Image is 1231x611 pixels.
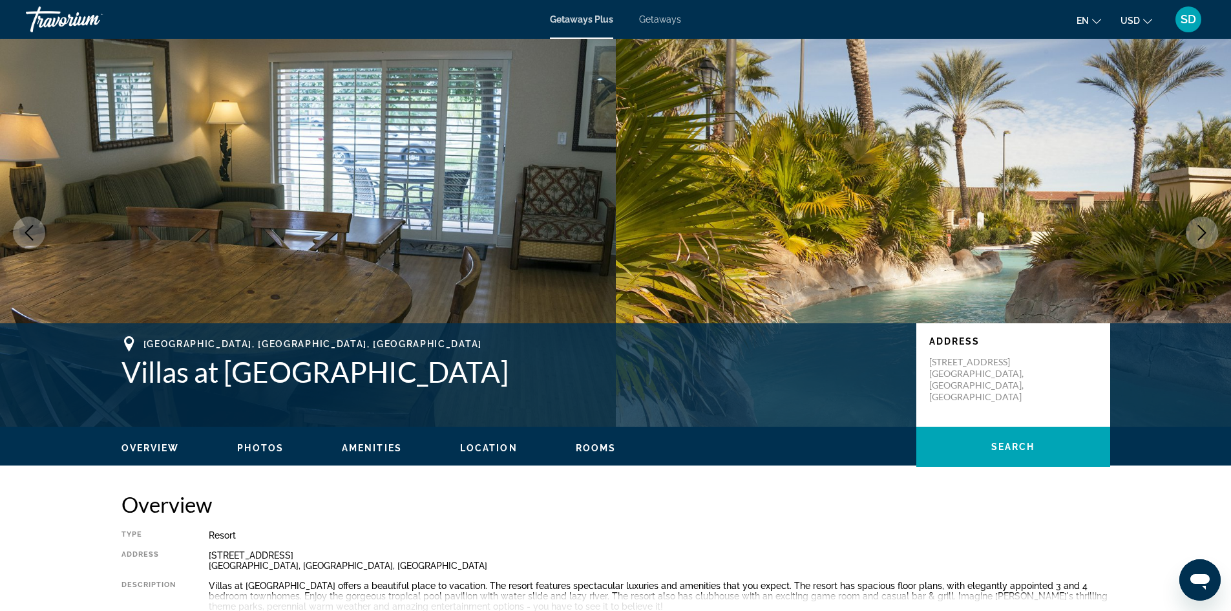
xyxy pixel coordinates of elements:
a: Getaways [639,14,681,25]
button: Previous image [13,217,45,249]
span: Amenities [342,443,402,453]
span: Search [991,442,1035,452]
button: Amenities [342,442,402,454]
iframe: Button to launch messaging window [1179,559,1221,601]
span: Overview [121,443,180,453]
span: SD [1181,13,1196,26]
button: Rooms [576,442,616,454]
button: Location [460,442,518,454]
span: en [1077,16,1089,26]
div: Resort [209,530,1110,541]
span: Rooms [576,443,616,453]
div: Address [121,550,176,571]
span: USD [1121,16,1140,26]
a: Travorium [26,3,155,36]
div: [STREET_ADDRESS] [GEOGRAPHIC_DATA], [GEOGRAPHIC_DATA], [GEOGRAPHIC_DATA] [209,550,1110,571]
span: Location [460,443,518,453]
button: Photos [237,442,284,454]
h2: Overview [121,491,1110,517]
button: Overview [121,442,180,454]
p: Address [929,336,1097,347]
button: Change language [1077,11,1101,30]
button: User Menu [1172,6,1205,33]
span: Photos [237,443,284,453]
button: Change currency [1121,11,1152,30]
span: [GEOGRAPHIC_DATA], [GEOGRAPHIC_DATA], [GEOGRAPHIC_DATA] [143,339,482,349]
button: Next image [1186,217,1218,249]
p: [STREET_ADDRESS] [GEOGRAPHIC_DATA], [GEOGRAPHIC_DATA], [GEOGRAPHIC_DATA] [929,356,1033,403]
h1: Villas at [GEOGRAPHIC_DATA] [121,355,903,389]
button: Search [916,427,1110,467]
a: Getaways Plus [550,14,613,25]
div: Type [121,530,176,541]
